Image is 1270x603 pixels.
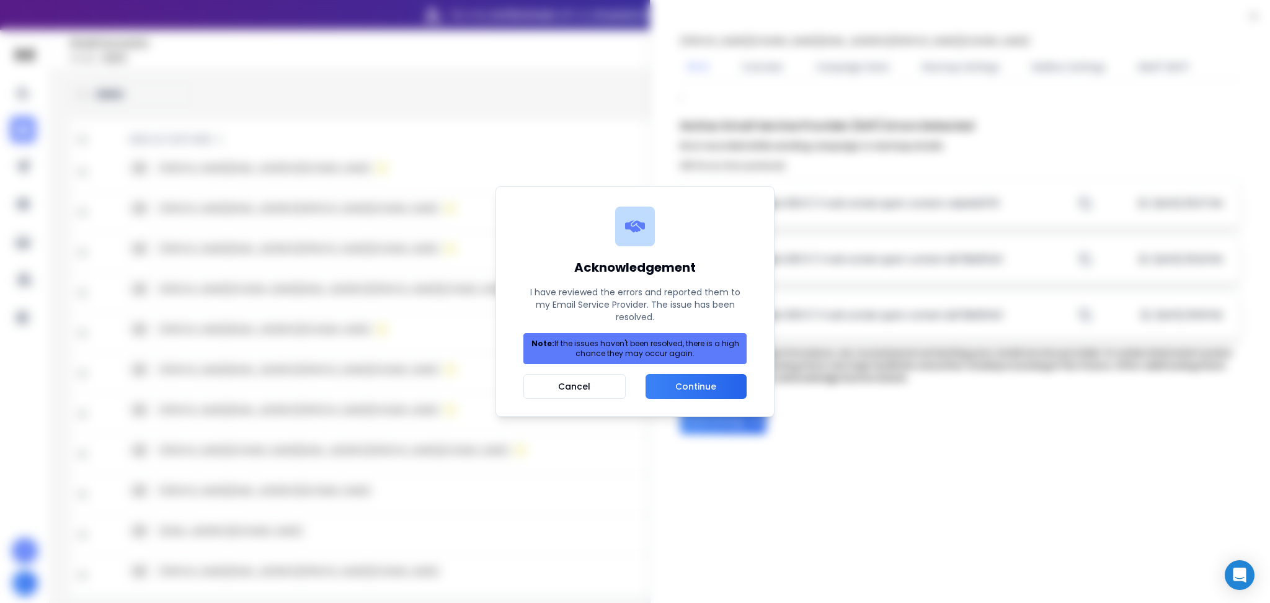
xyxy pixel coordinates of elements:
p: I have reviewed the errors and reported them to my Email Service Provider. The issue has been res... [523,286,747,323]
p: If the issues haven't been resolved, there is a high chance they may occur again. [529,339,741,359]
h1: Acknowledgement [523,259,747,276]
div: ; [680,90,1240,434]
button: Continue [646,374,747,399]
strong: Note: [531,338,554,349]
div: Open Intercom Messenger [1225,560,1254,590]
button: Cancel [523,374,626,399]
